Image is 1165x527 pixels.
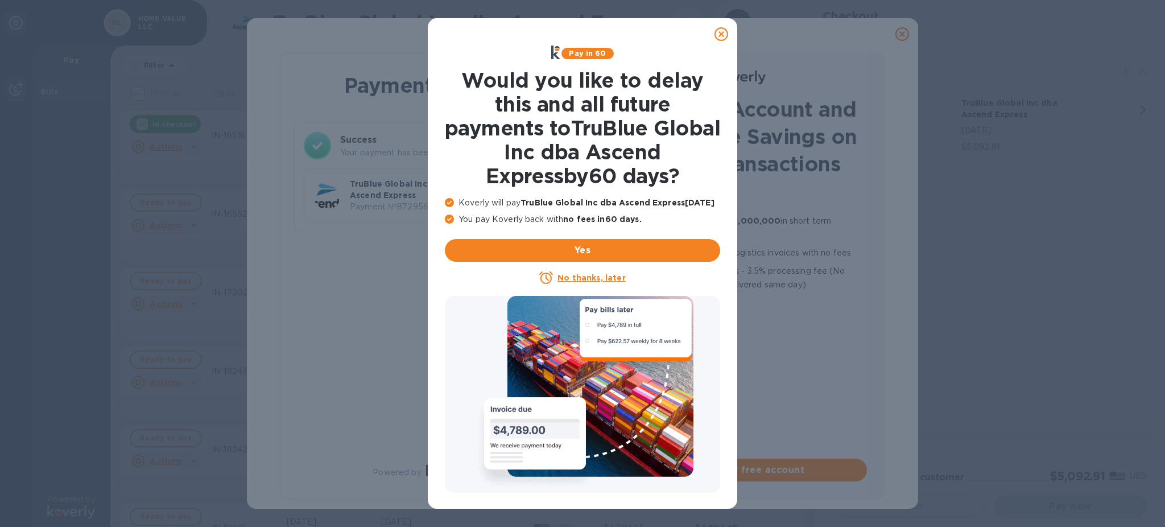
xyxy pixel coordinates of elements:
[445,68,720,188] h1: Would you like to delay this and all future payments to TruBlue Global Inc dba Ascend Express by ...
[468,185,490,194] b: Total
[340,133,543,147] h3: Success
[373,467,421,479] p: Powered by
[634,198,718,207] b: No transaction fees
[626,463,858,477] span: Create your free account
[557,273,625,282] u: No thanks, later
[634,264,867,291] p: for Credit cards - 3.5% processing fee (No transaction limit, funds delivered same day)
[520,198,714,207] b: TruBlue Global Inc dba Ascend Express [DATE]
[445,197,720,209] p: Koverly will pay
[634,246,867,260] p: all logistics invoices with no fees
[617,96,867,178] h1: Create an Account and Unlock Fee Savings on Future Transactions
[718,71,766,84] img: Logo
[634,296,867,310] p: No transaction limit
[426,465,474,479] img: Logo
[569,49,606,57] b: Pay in 60
[634,214,867,241] p: Quick approval for up to in short term financing
[730,216,780,225] b: $1,000,000
[340,147,543,159] p: Your payment has been completed.
[563,215,641,224] b: no fees in 60 days .
[350,178,463,201] p: TruBlue Global Inc dba Ascend Express
[634,248,723,257] b: 60 more days to pay
[634,266,677,275] b: Lower fee
[299,71,548,100] h1: Payment Result
[445,213,720,225] p: You pay Koverly back with
[617,459,867,481] button: Create your free account
[468,195,533,207] p: $16,445.89
[445,239,720,262] button: Yes
[350,201,463,213] p: Payment № 87295661
[454,244,711,257] span: Yes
